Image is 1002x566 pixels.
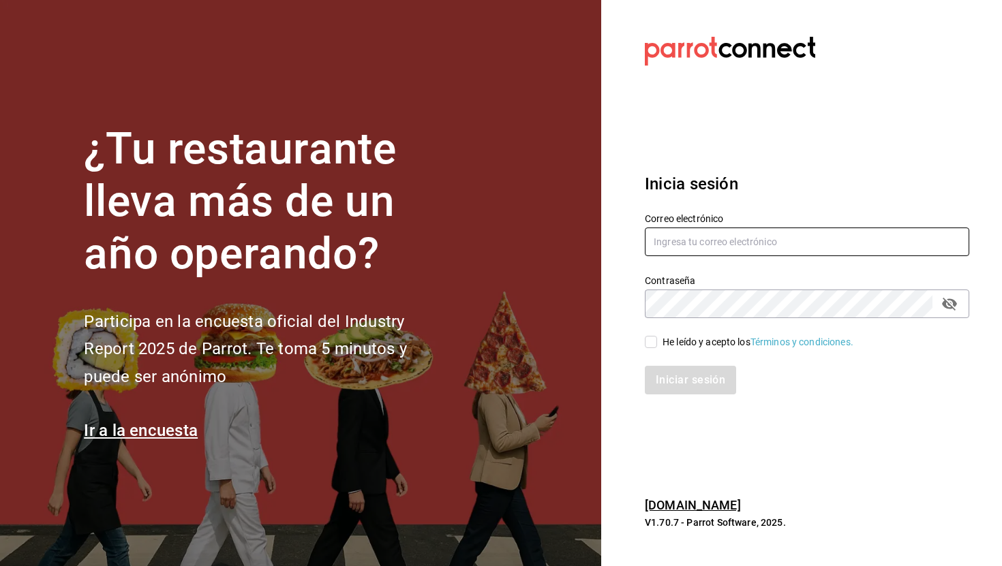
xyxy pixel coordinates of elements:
[84,421,198,440] a: Ir a la encuesta
[645,172,969,196] h3: Inicia sesión
[645,227,969,256] input: Ingresa tu correo electrónico
[84,308,452,391] h2: Participa en la encuesta oficial del Industry Report 2025 de Parrot. Te toma 5 minutos y puede se...
[938,292,961,315] button: passwordField
[750,336,853,347] a: Términos y condiciones.
[645,516,969,529] p: V1.70.7 - Parrot Software, 2025.
[645,276,969,285] label: Contraseña
[645,214,969,223] label: Correo electrónico
[84,123,452,280] h1: ¿Tu restaurante lleva más de un año operando?
[663,335,853,349] div: He leído y acepto los
[645,498,741,512] a: [DOMAIN_NAME]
